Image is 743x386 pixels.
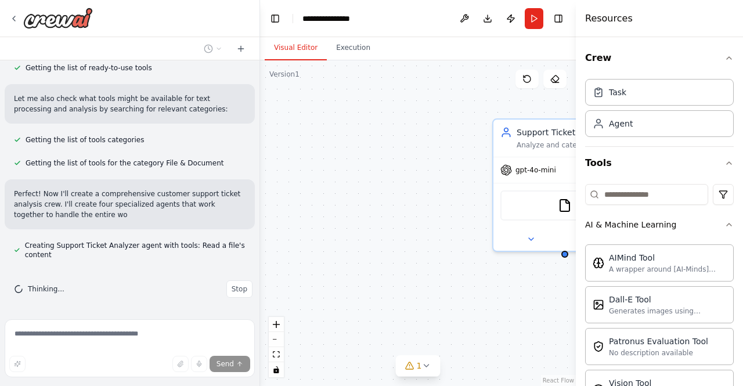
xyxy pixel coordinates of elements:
[269,347,284,362] button: fit view
[28,284,64,294] span: Thinking...
[550,10,567,27] button: Hide right sidebar
[9,356,26,372] button: Improve this prompt
[26,63,152,73] span: Getting the list of ready-to-use tools
[26,158,223,168] span: Getting the list of tools for the category File & Document
[609,348,708,358] div: No description available
[609,86,626,98] div: Task
[566,232,632,246] button: Open in side panel
[265,36,327,60] button: Visual Editor
[232,42,250,56] button: Start a new chat
[172,356,189,372] button: Upload files
[585,42,734,74] button: Crew
[609,294,726,305] div: Dall-E Tool
[517,127,629,138] div: Support Ticket Analyzer
[585,147,734,179] button: Tools
[269,317,284,377] div: React Flow controls
[593,257,604,269] img: Aimindtool
[14,189,246,220] p: Perfect! Now I'll create a comprehensive customer support ticket analysis crew. I'll create four ...
[226,280,253,298] button: Stop
[585,74,734,146] div: Crew
[593,299,604,311] img: Dalletool
[517,140,629,150] div: Analyze and categorize customer support tickets by reading ticket content, determining urgency le...
[269,332,284,347] button: zoom out
[25,241,246,259] span: Creating Support Ticket Analyzer agent with tools: Read a file's content
[515,165,556,175] span: gpt-4o-mini
[232,284,247,294] span: Stop
[269,317,284,332] button: zoom in
[585,12,633,26] h4: Resources
[609,336,708,347] div: Patronus Evaluation Tool
[585,210,734,240] button: AI & Machine Learning
[267,10,283,27] button: Hide left sidebar
[593,341,604,352] img: Patronusevaltool
[396,355,441,377] button: 1
[327,36,380,60] button: Execution
[191,356,207,372] button: Click to speak your automation idea
[210,356,250,372] button: Send
[492,118,637,252] div: Support Ticket AnalyzerAnalyze and categorize customer support tickets by reading ticket content,...
[14,93,246,114] p: Let me also check what tools might be available for text processing and analysis by searching for...
[609,118,633,129] div: Agent
[609,306,726,316] div: Generates images using OpenAI's Dall-E model.
[269,362,284,377] button: toggle interactivity
[609,252,726,264] div: AIMind Tool
[217,359,234,369] span: Send
[302,13,360,24] nav: breadcrumb
[199,42,227,56] button: Switch to previous chat
[269,70,300,79] div: Version 1
[558,199,572,212] img: FileReadTool
[585,219,676,230] div: AI & Machine Learning
[26,135,144,145] span: Getting the list of tools categories
[23,8,93,28] img: Logo
[543,377,574,384] a: React Flow attribution
[417,360,422,371] span: 1
[609,265,726,274] div: A wrapper around [AI-Minds]([URL][DOMAIN_NAME]). Useful for when you need answers to questions fr...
